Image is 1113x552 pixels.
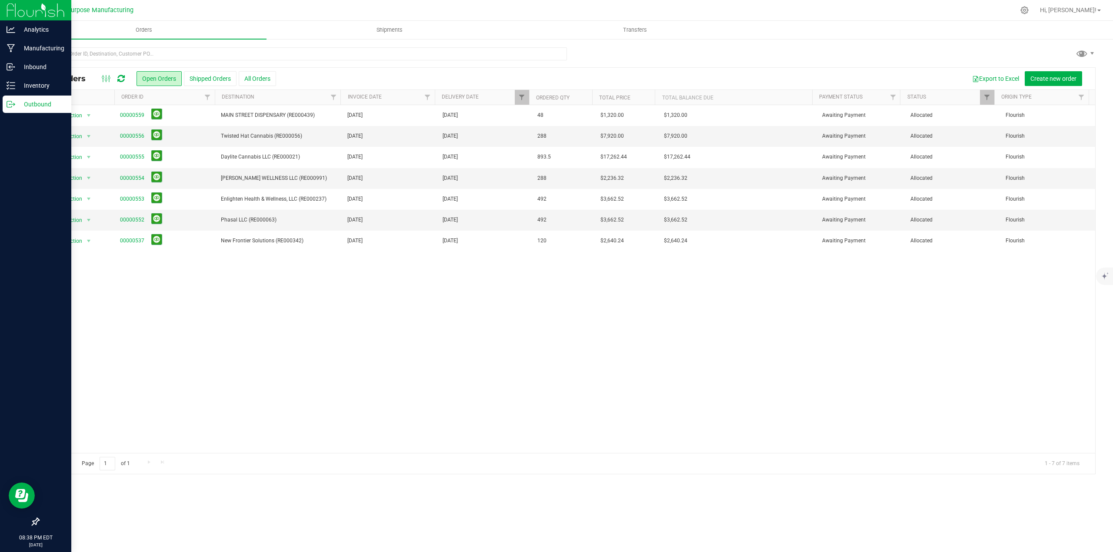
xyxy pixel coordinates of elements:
[15,43,67,53] p: Manufacturing
[822,132,900,140] span: Awaiting Payment
[600,174,624,182] span: $2,236.32
[537,216,547,224] span: 492
[443,132,458,140] span: [DATE]
[600,195,624,203] span: $3,662.52
[347,237,363,245] span: [DATE]
[38,47,567,60] input: Search Order ID, Destination, Customer PO...
[74,457,137,470] span: Page of 1
[120,111,144,119] a: 00000559
[1030,75,1076,82] span: Create new order
[443,237,458,245] span: [DATE]
[7,100,15,109] inline-svg: Outbound
[910,132,995,140] span: Allocated
[184,71,237,86] button: Shipped Orders
[7,25,15,34] inline-svg: Analytics
[907,94,926,100] a: Status
[822,216,900,224] span: Awaiting Payment
[822,237,900,245] span: Awaiting Payment
[600,153,627,161] span: $17,262.44
[1025,71,1082,86] button: Create new order
[910,111,995,119] span: Allocated
[222,94,254,100] a: Destination
[886,90,900,105] a: Filter
[1006,132,1090,140] span: Flourish
[600,237,624,245] span: $2,640.24
[267,21,512,39] a: Shipments
[221,195,337,203] span: Enlighten Health & Wellness, LLC (RE000237)
[1006,237,1090,245] span: Flourish
[83,151,94,163] span: select
[239,71,276,86] button: All Orders
[120,174,144,182] a: 00000554
[910,174,995,182] span: Allocated
[443,195,458,203] span: [DATE]
[347,195,363,203] span: [DATE]
[347,111,363,119] span: [DATE]
[4,534,67,542] p: 08:38 PM EDT
[83,109,94,122] span: select
[537,111,543,119] span: 48
[420,90,435,105] a: Filter
[655,90,812,105] th: Total Balance Due
[537,132,547,140] span: 288
[443,216,458,224] span: [DATE]
[664,237,687,245] span: $2,640.24
[21,21,267,39] a: Orders
[536,95,570,101] a: Ordered qty
[1006,216,1090,224] span: Flourish
[347,174,363,182] span: [DATE]
[537,153,551,161] span: 893.5
[1006,195,1090,203] span: Flourish
[822,195,900,203] span: Awaiting Payment
[120,216,144,224] a: 00000552
[200,90,215,105] a: Filter
[221,111,337,119] span: MAIN STREET DISPENSARY (RE000439)
[15,80,67,91] p: Inventory
[822,153,900,161] span: Awaiting Payment
[120,195,144,203] a: 00000553
[1038,457,1086,470] span: 1 - 7 of 7 items
[537,174,547,182] span: 288
[1001,94,1032,100] a: Origin Type
[45,95,111,101] div: Actions
[664,153,690,161] span: $17,262.44
[4,542,67,548] p: [DATE]
[537,237,547,245] span: 120
[137,71,182,86] button: Open Orders
[221,132,337,140] span: Twisted Hat Cannabis (RE000056)
[822,174,900,182] span: Awaiting Payment
[221,153,337,161] span: Daylite Cannabis LLC (RE000021)
[120,132,144,140] a: 00000556
[822,111,900,119] span: Awaiting Payment
[83,193,94,205] span: select
[910,195,995,203] span: Allocated
[611,26,659,34] span: Transfers
[221,216,337,224] span: Phasal LLC (RE000063)
[1019,6,1030,14] div: Manage settings
[120,153,144,161] a: 00000555
[44,7,133,14] span: Greater Purpose Manufacturing
[15,62,67,72] p: Inbound
[980,90,994,105] a: Filter
[664,195,687,203] span: $3,662.52
[443,174,458,182] span: [DATE]
[15,99,67,109] p: Outbound
[537,195,547,203] span: 492
[347,216,363,224] span: [DATE]
[664,174,687,182] span: $2,236.32
[7,81,15,90] inline-svg: Inventory
[664,216,687,224] span: $3,662.52
[83,214,94,226] span: select
[515,90,529,105] a: Filter
[221,174,337,182] span: [PERSON_NAME] WELLNESS LLC (RE000991)
[347,153,363,161] span: [DATE]
[1074,90,1089,105] a: Filter
[1006,174,1090,182] span: Flourish
[443,111,458,119] span: [DATE]
[7,63,15,71] inline-svg: Inbound
[124,26,164,34] span: Orders
[83,130,94,142] span: select
[664,111,687,119] span: $1,320.00
[120,237,144,245] a: 00000537
[910,237,995,245] span: Allocated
